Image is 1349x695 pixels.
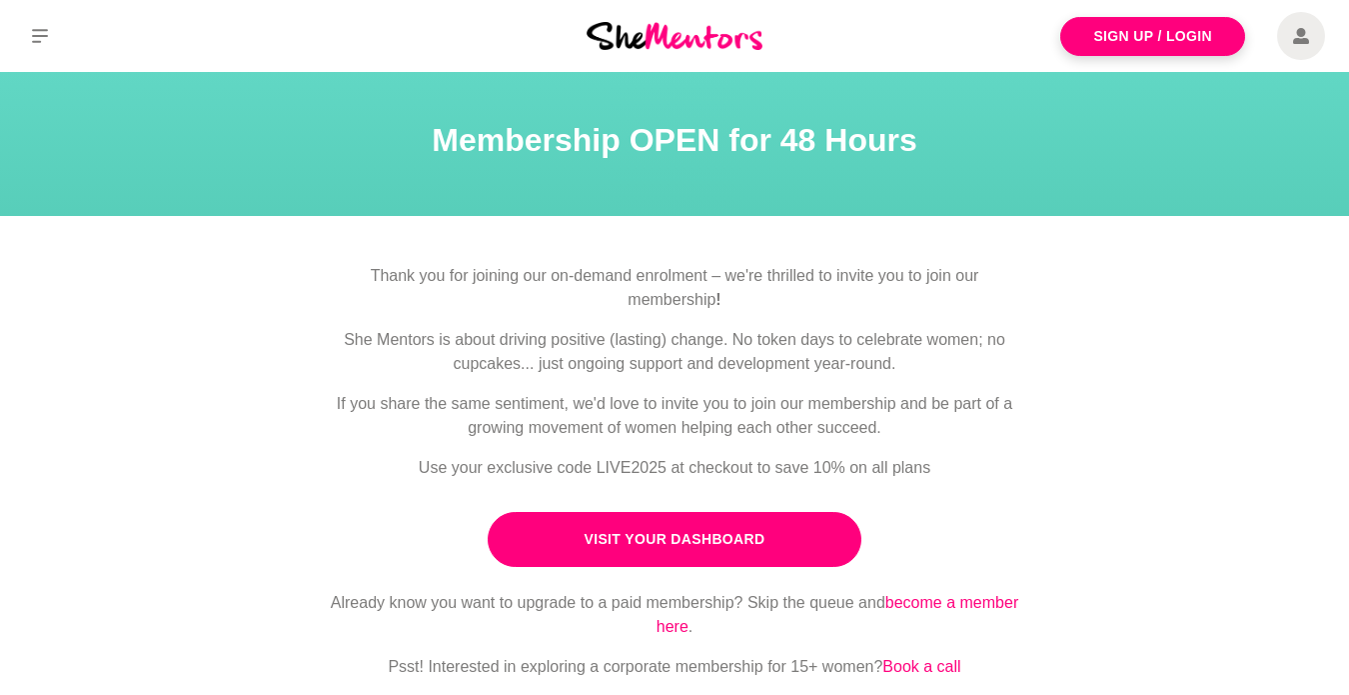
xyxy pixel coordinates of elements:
[323,456,1026,480] p: Use your exclusive code LIVE2025 at checkout to save 10% on all plans
[587,22,762,49] img: She Mentors Logo
[323,392,1026,440] p: If you share the same sentiment, we'd love to invite you to join our membership and be part of a ...
[488,512,862,567] a: Visit Your Dashboard
[882,658,960,675] a: Book a call
[1060,17,1245,56] a: Sign Up / Login
[323,328,1026,376] p: She Mentors is about driving positive (lasting) change. No token days to celebrate women; no cupc...
[323,264,1026,312] p: Thank you for joining our on-demand enrolment – we're thrilled to invite you to join our membership
[323,655,1026,679] p: Psst! Interested in exploring a corporate membership for 15+ women?
[323,591,1026,639] p: Already know you want to upgrade to a paid membership? Skip the queue and .
[715,291,720,308] strong: !
[24,120,1325,160] h1: Membership OPEN for 48 Hours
